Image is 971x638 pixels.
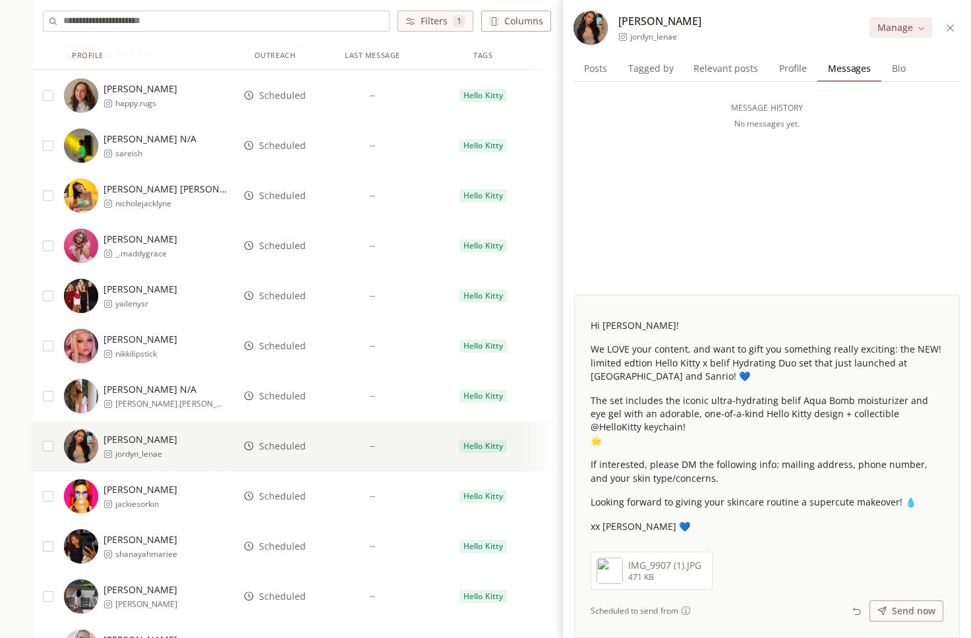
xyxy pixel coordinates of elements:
[618,32,677,42] a: jordyn_lenae
[64,579,98,614] img: https://lookalike-images.influencerlist.ai/profiles/18d913f5-c4b9-4bdc-9d77-9b8492360242.jpg
[259,590,306,603] span: Scheduled
[103,433,177,446] span: [PERSON_NAME]
[259,490,306,503] span: Scheduled
[463,441,502,451] span: Hello Kitty
[103,583,177,596] span: [PERSON_NAME]
[370,140,375,151] span: --
[103,82,177,96] span: [PERSON_NAME]
[103,132,196,146] span: [PERSON_NAME] N/A
[628,572,701,583] span: 471 KB
[115,148,196,159] span: sareish
[591,319,943,332] p: Hi [PERSON_NAME]!
[103,483,177,496] span: [PERSON_NAME]
[115,98,177,109] span: happy.rugs
[481,11,551,32] button: Columns
[115,499,177,509] span: jackiesorkin
[591,458,943,485] p: If interested, please DM the following info: mailing address, phone number, and your skin type/co...
[259,440,306,453] span: Scheduled
[579,59,612,78] span: Posts
[64,529,98,564] img: https://lookalike-images.influencerlist.ai/profiles/6a96f632-963c-4e20-af96-9be22e80cf8d.jpg
[115,349,177,359] span: nikkilipstick
[597,558,623,584] img: af74e008-d02a-4033-80dd-25f4eb58815c
[254,50,295,61] div: Outreach
[115,399,227,409] span: [PERSON_NAME].[PERSON_NAME]
[370,341,375,351] span: --
[591,394,943,448] p: The set includes the iconic ultra-hydrating belif Aqua Bomb moisturizer and eye gel with an adora...
[370,190,375,201] span: --
[72,50,103,61] div: Profile
[630,32,677,42] span: jordyn_lenae
[64,179,98,213] img: https://lookalike-images.influencerlist.ai/profiles/8c290020-8411-4e3f-ab77-c5d3f4f5ab44.jpg
[115,248,177,259] span: _.maddygrace
[103,283,177,296] span: [PERSON_NAME]
[370,441,375,451] span: --
[463,591,502,602] span: Hello Kitty
[463,391,502,401] span: Hello Kitty
[64,479,98,513] img: https://lookalike-images.influencerlist.ai/profiles/5ef4bec2-2f83-4141-b49c-11d3d3b3008d.jpg
[64,379,98,413] img: https://lookalike-images.influencerlist.ai/profiles/77509a85-fe65-44b6-badd-ce27a2f2180c.jpg
[115,549,177,560] span: shanayahmariee
[103,183,227,196] span: [PERSON_NAME] [PERSON_NAME]
[103,233,177,246] span: [PERSON_NAME]
[453,14,465,28] span: 1
[259,89,306,102] span: Scheduled
[473,50,492,61] div: Tags
[574,11,608,45] img: https://lookalike-images.influencerlist.ai/profiles/0be94a66-1442-4966-a02c-00ef39d47f61.jpg
[259,189,306,202] span: Scheduled
[463,541,502,552] span: Hello Kitty
[64,129,98,163] img: https://lookalike-images.influencerlist.ai/profiles/521c581b-b016-4aa2-b31a-76a6e0391550.jpg
[869,600,943,622] button: Send now
[774,59,812,78] span: Profile
[823,59,876,78] span: Messages
[370,391,375,401] span: --
[370,291,375,301] span: --
[64,329,98,363] img: https://lookalike-images.influencerlist.ai/profiles/92222d3a-a221-4162-8fd4-1db6faba8a5f.jpg
[591,496,943,509] p: Looking forward to giving your skincare routine a supercute makeover! 💧
[370,541,375,552] span: --
[64,229,98,263] img: https://lookalike-images.influencerlist.ai/profiles/b1f30d77-1491-4242-85ba-0cf2e7637628.jpg
[259,289,306,303] span: Scheduled
[259,540,306,553] span: Scheduled
[64,78,98,113] img: https://lookalike-images.influencerlist.ai/profiles/0f27750c-8f0c-4042-a0fe-82147592acc0.jpg
[103,383,227,396] span: [PERSON_NAME] N/A
[259,390,306,403] span: Scheduled
[115,198,227,209] span: nicholejacklyne
[397,11,473,32] button: Filters 1
[64,279,98,313] img: https://lookalike-images.influencerlist.ai/profiles/8331ea68-6355-47c0-bc47-5c8987b5cfc2.jpg
[618,13,701,29] span: [PERSON_NAME]
[370,241,375,251] span: --
[463,341,502,351] span: Hello Kitty
[115,449,177,459] span: jordyn_lenae
[731,103,802,113] span: MESSAGE HISTORY
[463,140,502,151] span: Hello Kitty
[591,343,943,383] p: We LOVE your content, and want to gift you something really exciting: the NEW! limited edtion Hel...
[591,606,678,616] span: Scheduled to send from
[869,17,932,38] button: Manage
[103,333,177,346] span: [PERSON_NAME]
[463,190,502,201] span: Hello Kitty
[628,559,701,572] span: IMG_9907 (1).JPG
[345,50,400,61] div: Last Message
[115,599,177,610] span: [PERSON_NAME]
[103,533,177,546] span: [PERSON_NAME]
[591,520,943,533] p: xx [PERSON_NAME] 💙
[370,591,375,602] span: --
[259,239,306,252] span: Scheduled
[463,241,502,251] span: Hello Kitty
[115,299,177,309] span: yailenysr
[259,139,306,152] span: Scheduled
[370,90,375,101] span: --
[370,491,375,502] span: --
[623,59,679,78] span: Tagged by
[734,119,800,129] span: No messages yet.
[463,90,502,101] span: Hello Kitty
[259,339,306,353] span: Scheduled
[887,59,911,78] span: Bio
[463,491,502,502] span: Hello Kitty
[463,291,502,301] span: Hello Kitty
[688,59,763,78] span: Relevant posts
[64,429,98,463] img: https://lookalike-images.influencerlist.ai/profiles/0be94a66-1442-4966-a02c-00ef39d47f61.jpg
